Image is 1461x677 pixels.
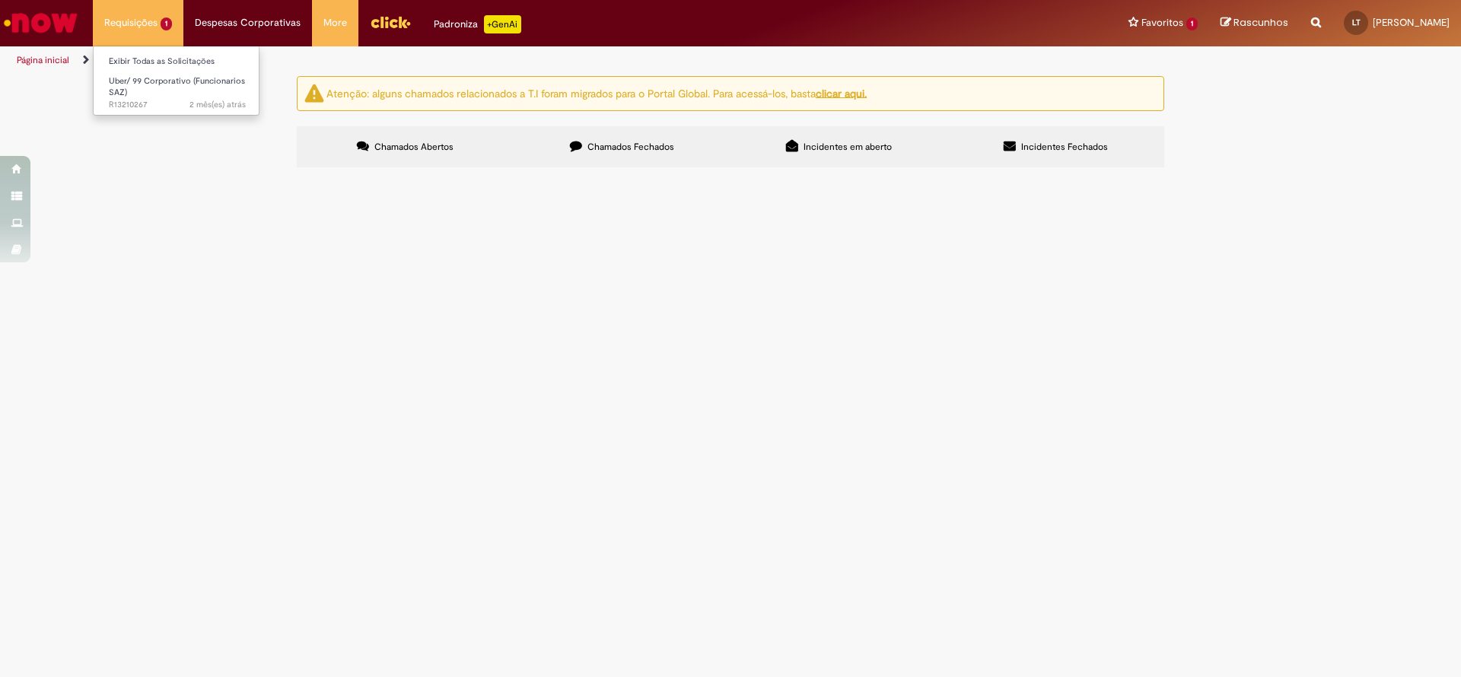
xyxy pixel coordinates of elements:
span: Rascunhos [1233,15,1288,30]
span: Favoritos [1141,15,1183,30]
a: Exibir Todas as Solicitações [94,53,261,70]
ul: Requisições [93,46,259,116]
span: Requisições [104,15,158,30]
span: Incidentes em aberto [804,141,892,153]
span: Chamados Fechados [587,141,674,153]
ng-bind-html: Atenção: alguns chamados relacionados a T.I foram migrados para o Portal Global. Para acessá-los,... [326,86,867,100]
span: [PERSON_NAME] [1373,16,1450,29]
span: 1 [161,17,172,30]
span: 2 mês(es) atrás [189,99,246,110]
span: LT [1352,17,1361,27]
span: R13210267 [109,99,246,111]
div: Padroniza [434,15,521,33]
ul: Trilhas de página [11,46,963,75]
span: Despesas Corporativas [195,15,301,30]
span: Chamados Abertos [374,141,454,153]
span: 1 [1186,17,1198,30]
span: More [323,15,347,30]
img: ServiceNow [2,8,80,38]
a: Página inicial [17,54,69,66]
span: Uber/ 99 Corporativo (Funcionarios SAZ) [109,75,245,99]
p: +GenAi [484,15,521,33]
span: Incidentes Fechados [1021,141,1108,153]
time: 24/06/2025 13:12:56 [189,99,246,110]
a: Rascunhos [1221,16,1288,30]
img: click_logo_yellow_360x200.png [370,11,411,33]
a: Aberto R13210267 : Uber/ 99 Corporativo (Funcionarios SAZ) [94,73,261,106]
a: clicar aqui. [816,86,867,100]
